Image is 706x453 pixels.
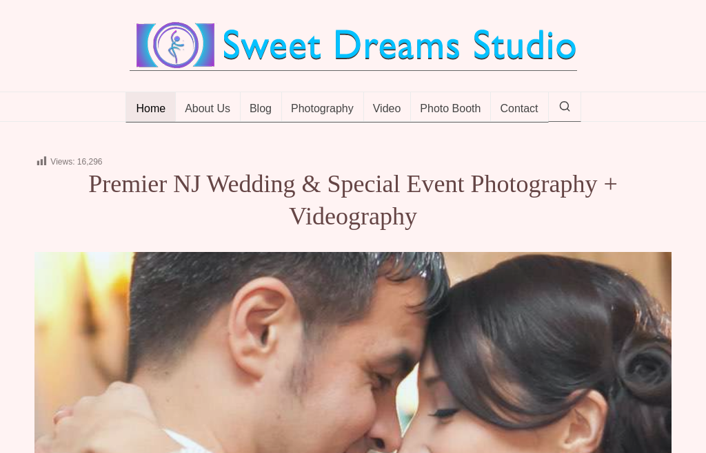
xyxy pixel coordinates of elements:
a: Home [125,92,176,123]
span: Blog [250,103,272,116]
span: Premier NJ Wedding & Special Event Photography + Videography [88,170,618,230]
span: 16,296 [77,157,103,167]
span: Video [373,103,401,116]
span: Photo Booth [420,103,481,116]
span: Views: [50,157,74,167]
img: Best Wedding Event Photography Photo Booth Videography NJ NY [130,21,577,70]
a: Contact [490,92,548,123]
span: Photography [291,103,354,116]
span: Home [136,103,165,116]
span: Contact [500,103,538,116]
a: Video [363,92,412,123]
a: Photography [281,92,364,123]
a: Blog [240,92,282,123]
a: Photo Booth [410,92,491,123]
a: About Us [175,92,241,123]
span: About Us [185,103,230,116]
